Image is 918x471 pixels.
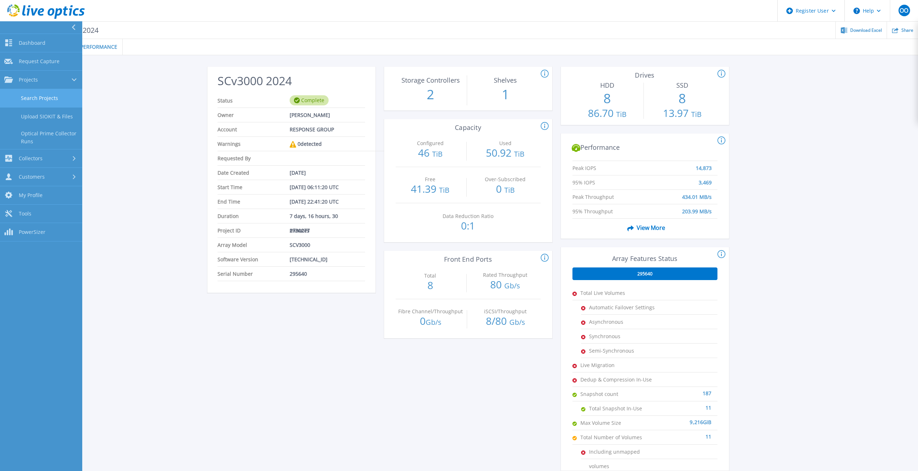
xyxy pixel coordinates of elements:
span: My Profile [19,192,43,199]
span: Max Volume Size [580,416,653,430]
h2: SCv3000 2024 [218,74,365,88]
p: 46 [396,148,465,159]
span: [PERSON_NAME] [290,108,330,122]
span: TiB [432,149,443,159]
span: 203.99 MB/s [682,204,712,211]
div: 187 [653,387,712,394]
span: [DATE] 22:41:20 UTC [290,195,339,209]
span: Status [218,93,290,108]
span: Live Migration [580,358,653,372]
p: 8 [572,89,642,108]
p: Configured [397,141,463,146]
span: Start Time [218,180,290,194]
span: 14,873 [696,161,712,168]
p: Used [472,141,538,146]
span: Projects [19,77,38,83]
span: [DATE] 06:11:20 UTC [290,180,339,194]
span: View More [624,221,665,235]
span: Including unmapped volumes [589,445,661,459]
p: 0 [396,316,465,327]
p: Storage Controllers [397,77,464,83]
span: Account [218,122,290,136]
p: Fibre Channel/Throughput [397,309,464,314]
p: 13.97 [647,108,717,119]
div: 11 [653,430,712,437]
span: TiB [616,109,627,119]
span: Requested By [218,151,290,165]
span: RESPONSE GROUP [290,122,334,136]
p: Rated Throughput [472,272,538,278]
span: Serial Number [218,267,290,281]
span: TiB [504,185,515,195]
span: TiB [691,109,702,119]
span: Owner [218,108,290,122]
p: 0 [470,184,540,195]
span: 434.01 MB/s [682,190,712,197]
span: 295640 [637,271,653,277]
p: 80 [470,279,540,291]
p: Free [397,177,463,182]
p: 1 [471,85,540,104]
span: [DATE] [290,166,306,180]
span: PowerSizer [19,229,45,235]
span: Request Capture [19,58,60,65]
span: Tools [19,210,31,217]
span: Peak Throughput [572,190,646,197]
p: Over-Subscribed [472,177,538,182]
span: Download Excel [850,28,882,32]
span: Software Version [218,252,290,266]
span: Snapshot count [580,387,653,401]
span: Peak IOPS [572,161,646,168]
span: OO [900,8,908,13]
span: 3,469 [699,175,712,182]
p: 8 / 80 [471,316,540,327]
p: 2 [396,85,465,104]
span: 7 days, 16 hours, 30 minutes [290,209,359,223]
p: 50.92 [470,148,540,159]
span: 295640 [290,267,307,281]
p: 0:1 [433,221,503,231]
span: Date Created [218,166,290,180]
div: 9,216 GiB [653,416,712,423]
div: 0 detected [290,137,322,151]
h3: HDD [572,82,642,89]
span: Synchronous [589,329,661,343]
p: 41.39 [396,184,465,195]
span: Collectors [19,155,43,162]
span: 95% IOPS [572,175,646,182]
span: Dedup & Compression In-Use [580,372,653,387]
span: Automatic Failover Settings [589,300,661,314]
span: TiB [514,149,524,159]
p: 86.70 [572,108,642,119]
p: Shelves [473,77,539,83]
span: SCV3000 [290,238,310,252]
span: Asynchronous [589,315,661,329]
span: Gb/s [504,281,520,291]
span: Array Model [218,238,290,252]
span: Total Number of Volumes [580,430,653,444]
span: Total Snapshot In-Use [589,401,661,415]
span: Customers [19,174,45,180]
p: Data Reduction Ratio [435,214,501,219]
span: Duration [218,209,290,223]
span: Gb/s [426,317,442,327]
p: Total [397,273,463,278]
span: [TECHNICAL_ID] [290,252,328,266]
span: TiB [439,185,449,195]
p: 8 [396,280,465,290]
h3: Array Features Status [572,255,717,262]
span: Semi-Synchronous [589,344,661,358]
span: Warnings [218,137,290,151]
span: Share [901,28,913,32]
span: Total Live Volumes [580,286,653,300]
span: 95% Throughput [572,204,646,211]
span: Dashboard [19,40,45,46]
h3: SSD [647,82,717,89]
span: Performance [80,44,117,49]
p: iSCSI/Throughput [473,309,539,314]
span: Project ID [218,223,290,237]
div: 11 [661,401,712,409]
div: Complete [290,95,329,105]
h2: Performance [572,144,718,152]
span: Gb/s [509,317,525,327]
